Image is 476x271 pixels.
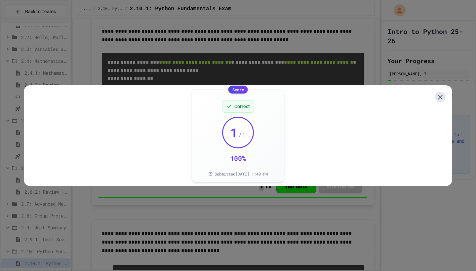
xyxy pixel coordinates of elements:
span: / 1 [238,130,246,139]
div: Score [228,86,248,94]
span: 1 [230,126,238,139]
span: Correct [234,103,250,110]
span: Submitted [DATE] 1:40 PM [215,171,268,176]
div: 100 % [230,154,246,163]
